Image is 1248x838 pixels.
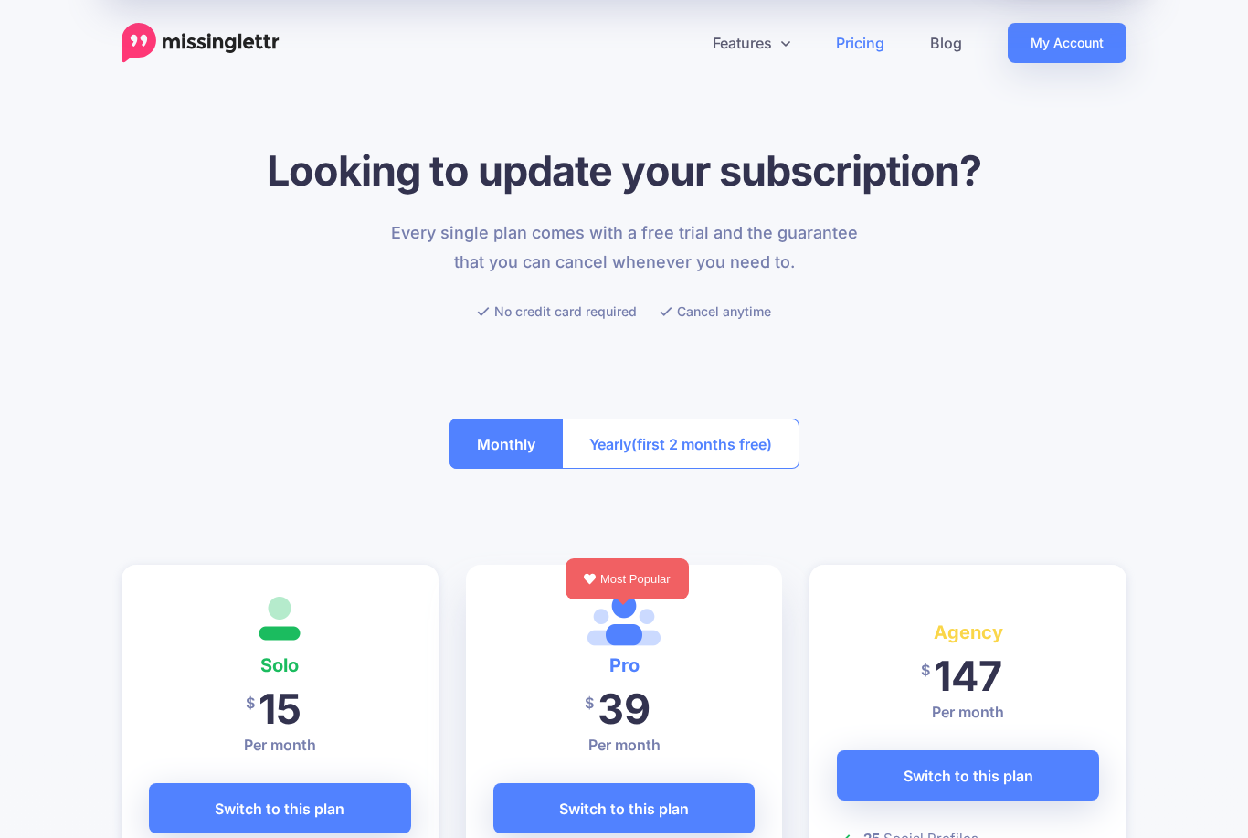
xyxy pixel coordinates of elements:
[907,23,985,63] a: Blog
[813,23,907,63] a: Pricing
[690,23,813,63] a: Features
[493,734,756,756] p: Per month
[122,23,280,63] a: Home
[149,651,411,680] h4: Solo
[934,651,1002,701] span: 147
[380,218,869,277] p: Every single plan comes with a free trial and the guarantee that you can cancel whenever you need...
[585,683,594,724] span: $
[566,558,689,599] div: Most Popular
[449,419,563,469] button: Monthly
[149,783,411,833] a: Switch to this plan
[1008,23,1126,63] a: My Account
[598,684,650,734] span: 39
[215,794,344,823] span: Switch to this plan
[562,419,799,469] button: Yearly(first 2 months free)
[660,300,771,323] li: Cancel anytime
[246,683,255,724] span: $
[493,651,756,680] h4: Pro
[904,761,1033,790] span: Switch to this plan
[921,650,930,691] span: $
[477,300,637,323] li: No credit card required
[122,145,1126,196] h1: Looking to update your subscription?
[837,701,1099,723] p: Per month
[837,750,1099,801] a: Switch to this plan
[559,794,689,823] span: Switch to this plan
[493,783,756,833] a: Switch to this plan
[259,684,301,734] span: 15
[837,618,1099,647] h4: Agency
[149,734,411,756] p: Per month
[631,430,772,459] span: (first 2 months free)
